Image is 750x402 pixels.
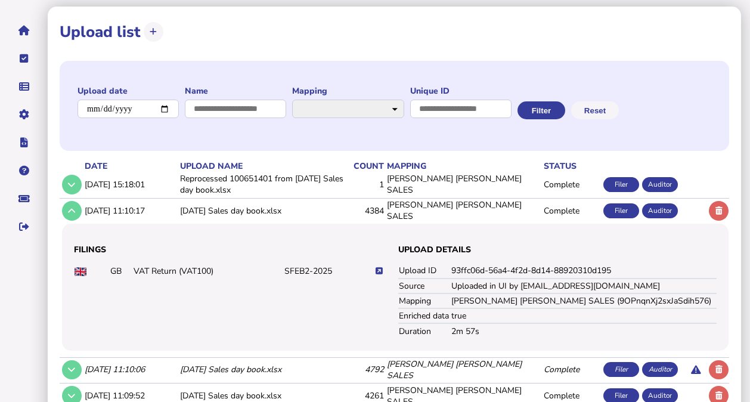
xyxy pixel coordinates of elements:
[178,198,351,222] td: [DATE] Sales day book.xlsx
[398,293,451,308] td: Mapping
[82,198,178,222] td: [DATE] 11:10:17
[62,360,82,380] button: Show/hide row detail
[178,172,351,197] td: Reprocessed 100651401 from [DATE] Sales day book.xlsx
[385,198,542,222] td: [PERSON_NAME] [PERSON_NAME] SALES
[82,160,178,172] th: date
[78,85,179,97] label: Upload date
[541,198,601,222] td: Complete
[62,201,82,221] button: Show/hide row detail
[11,46,36,71] button: Tasks
[351,198,385,222] td: 4384
[517,101,565,119] button: Filter
[133,264,284,279] td: VAT Return (VAT100)
[385,160,542,172] th: mapping
[351,160,385,172] th: count
[11,158,36,183] button: Help pages
[541,172,601,197] td: Complete
[398,279,451,293] td: Source
[185,85,286,97] label: Name
[292,85,404,97] label: Mapping
[398,244,717,255] h3: Upload details
[541,160,601,172] th: status
[603,177,639,192] div: Filer
[178,160,351,172] th: upload name
[11,102,36,127] button: Manage settings
[642,177,678,192] div: Auditor
[82,357,178,382] td: [DATE] 11:10:06
[385,172,542,197] td: [PERSON_NAME] [PERSON_NAME] SALES
[11,214,36,239] button: Sign out
[11,186,36,211] button: Raise a support ticket
[74,244,392,255] h3: Filings
[11,130,36,155] button: Developer hub links
[451,323,717,338] td: 2m 57s
[451,279,717,293] td: Uploaded in UI by [EMAIL_ADDRESS][DOMAIN_NAME]
[62,175,82,194] button: Show/hide row detail
[451,308,717,323] td: true
[398,264,451,279] td: Upload ID
[60,21,141,42] h1: Upload list
[11,74,36,99] button: Data manager
[603,203,639,218] div: Filer
[398,323,451,338] td: Duration
[284,264,375,279] td: SFEB2-2025
[603,362,639,377] div: Filer
[11,18,36,43] button: Home
[110,264,133,279] td: GB
[451,293,717,308] td: [PERSON_NAME] [PERSON_NAME] SALES (9OPnqnXj2sxJaSdih576)
[709,360,729,380] button: Delete upload
[351,172,385,197] td: 1
[398,308,451,323] td: Enriched data
[410,85,512,97] label: Unique ID
[19,86,29,87] i: Data manager
[571,101,619,119] button: Reset
[541,357,601,382] td: Complete
[144,22,163,42] button: Upload transactions
[451,264,717,279] td: 93ffc06d-56a4-4f2d-8d14-88920310d195
[709,201,729,221] button: Delete upload
[178,357,351,382] td: [DATE] Sales day book.xlsx
[351,357,385,382] td: 4792
[642,203,678,218] div: Auditor
[82,172,178,197] td: [DATE] 15:18:01
[75,267,86,276] img: GB flag
[385,357,542,382] td: [PERSON_NAME] [PERSON_NAME] SALES
[686,360,706,380] button: Data modified since loading
[642,362,678,377] div: Auditor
